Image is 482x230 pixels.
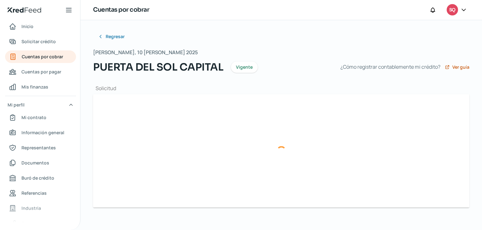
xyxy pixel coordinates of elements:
span: Industria [21,204,41,212]
span: Información general [21,129,64,136]
span: Mi contrato [21,113,46,121]
a: Cuentas por pagar [5,66,76,78]
a: Ver guía [445,65,469,70]
a: Industria [5,202,76,215]
button: Regresar [93,30,130,43]
span: Mis finanzas [21,83,48,91]
span: Representantes [21,144,56,152]
span: Inicio [21,22,33,30]
a: Representantes [5,141,76,154]
span: SQ [449,6,455,14]
a: Buró de crédito [5,172,76,184]
span: [PERSON_NAME], 10 [PERSON_NAME] 2025 [93,48,198,57]
span: Mi perfil [8,101,25,109]
span: Cuentas por cobrar [22,53,63,60]
span: Redes sociales [21,219,54,227]
span: Ver guía [452,65,469,69]
span: Buró de crédito [21,174,54,182]
a: Documentos [5,157,76,169]
a: Mis finanzas [5,81,76,93]
a: Mi contrato [5,111,76,124]
a: Cuentas por cobrar [5,50,76,63]
span: Vigente [236,65,253,69]
span: Cuentas por pagar [21,68,61,76]
span: Documentos [21,159,49,167]
a: Información general [5,126,76,139]
span: PUERTA DEL SOL CAPITAL [93,60,223,75]
span: Solicitar crédito [21,37,56,45]
a: Redes sociales [5,217,76,230]
h1: Cuentas por cobrar [93,5,149,14]
span: Referencias [21,189,47,197]
span: ¿Cómo registrar contablemente mi crédito? [340,62,440,72]
a: Solicitar crédito [5,35,76,48]
h1: Solicitud [93,85,469,92]
span: Regresar [106,34,125,39]
a: Referencias [5,187,76,199]
a: Inicio [5,20,76,33]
